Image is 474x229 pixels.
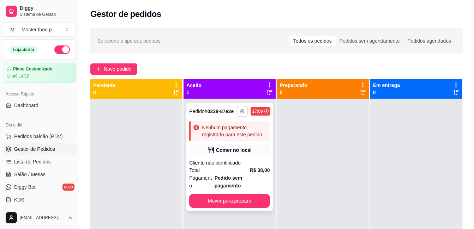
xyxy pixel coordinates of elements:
strong: Pedido sem pagamento [215,175,242,188]
span: plus [96,67,101,72]
button: Pedidos balcão (PDV) [3,131,76,142]
article: até 14/10 [12,73,29,79]
div: Todos os pedidos [289,36,336,46]
div: Loja aberta [9,46,38,54]
a: KDS [3,194,76,205]
article: Plano Customizado [13,67,52,72]
button: Mover para preparo [189,194,270,208]
span: Novo pedido [104,65,132,73]
p: 0 [373,89,400,96]
span: Diggy Bot [14,184,36,191]
span: Pedidos balcão (PDV) [14,133,63,140]
span: Lista de Pedidos [14,158,51,165]
button: [EMAIL_ADDRESS][DOMAIN_NAME] [3,209,76,226]
div: Acesso Rápido [3,88,76,100]
div: Pedidos sem agendamento [336,36,403,46]
div: Nenhum pagamento registrado para este pedido. [202,124,267,138]
div: 17:09 [252,109,263,114]
span: KDS [14,196,24,203]
p: Pendente [93,82,115,89]
a: Plano Customizadoaté 14/10 [3,63,76,83]
span: Pagamento [189,174,214,190]
div: Cliente não identificado [189,159,270,166]
strong: R$ 38,00 [250,167,270,173]
p: Em entrega [373,82,400,89]
span: Sistema de Gestão [20,12,73,17]
a: Diggy Botnovo [3,181,76,193]
a: Gestor de Pedidos [3,143,76,155]
button: Novo pedido [90,63,137,75]
span: [EMAIL_ADDRESS][DOMAIN_NAME] [20,215,65,221]
span: Dashboard [14,102,38,109]
span: Gestor de Pedidos [14,146,55,153]
p: Aceito [186,82,202,89]
span: M [9,26,16,33]
strong: # 0238-87e2e [205,109,234,114]
p: 1 [186,89,202,96]
span: Selecione o tipo dos pedidos [97,37,161,45]
span: Total [189,166,200,174]
span: Pedido [189,109,205,114]
div: Comer no local [216,147,252,154]
p: Preparando [280,82,307,89]
a: DiggySistema de Gestão [3,3,76,20]
div: Master food p ... [22,26,56,33]
a: Salão / Mesas [3,169,76,180]
p: 0 [280,89,307,96]
div: Dia a dia [3,119,76,131]
a: Lista de Pedidos [3,156,76,167]
p: 0 [93,89,115,96]
button: Alterar Status [54,45,70,54]
button: Select a team [3,23,76,37]
div: Pedidos agendados [403,36,455,46]
span: Diggy [20,5,73,12]
span: Salão / Mesas [14,171,46,178]
h2: Gestor de pedidos [90,8,161,20]
a: Dashboard [3,100,76,111]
